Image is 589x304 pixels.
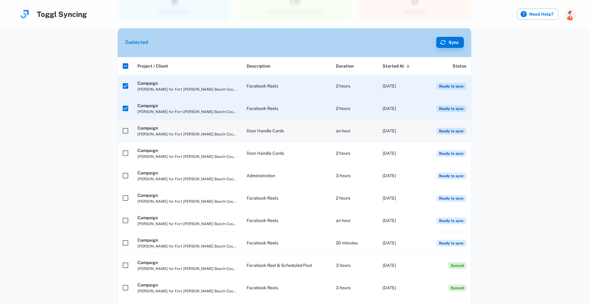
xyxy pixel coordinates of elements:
td: Facebook Reels [242,277,331,299]
h6: Campaign [137,192,237,199]
span: Synced [448,285,466,291]
td: [DATE] [378,277,424,299]
td: 2 hours [331,187,378,209]
h6: Campaign [137,214,237,221]
span: Ready to sync [437,217,466,224]
td: Facebook Reel & Scheduled Post [242,254,331,277]
h6: Campaign [137,125,237,131]
td: [DATE] [378,254,424,277]
span: Started At [383,62,412,70]
td: 2 hours [331,97,378,120]
td: 2 hours [331,75,378,97]
span: [PERSON_NAME] for Fort [PERSON_NAME] Beach Council [137,199,237,204]
td: an hour [331,120,378,142]
span: Synced [448,262,466,269]
label: Need Help? [517,9,558,20]
span: Ready to sync [437,173,466,179]
td: Door Handle Cards [242,120,331,142]
td: [DATE] [378,209,424,232]
h6: Campaign [137,170,237,176]
h6: Campaign [137,259,237,266]
span: [PERSON_NAME] for Fort [PERSON_NAME] Beach Council [137,109,237,115]
div: 2 selected [125,39,148,46]
span: [PERSON_NAME] for Fort [PERSON_NAME] Beach Council [137,87,237,92]
img: logo.svg [18,8,31,20]
td: [DATE] [378,187,424,209]
span: [PERSON_NAME] for Fort [PERSON_NAME] Beach Council [137,176,237,182]
td: Facebook Reels [242,75,331,97]
span: Ready to sync [437,240,466,247]
td: Administration [242,165,331,187]
img: photoURL [564,8,577,20]
span: Ready to sync [437,195,466,202]
td: [DATE] [378,75,424,97]
h6: Campaign [137,80,237,87]
span: [PERSON_NAME] for Fort [PERSON_NAME] Beach Council [137,221,237,227]
td: Facebook Reels [242,187,331,209]
div: scrollable content [118,57,471,299]
h6: Campaign [137,147,237,154]
td: Facebook Reels [242,97,331,120]
h4: Toggl Syncing [37,9,87,20]
td: [DATE] [378,120,424,142]
h6: Campaign [137,237,237,244]
h6: Campaign [137,282,237,288]
td: 20 minutes [331,232,378,254]
td: [DATE] [378,232,424,254]
td: [DATE] [378,165,424,187]
span: Ready to sync [437,128,466,134]
span: Ready to sync [437,105,466,112]
td: [DATE] [378,97,424,120]
td: 2 hours [331,142,378,165]
button: Sync [436,37,464,48]
td: 3 hours [331,277,378,299]
h6: Campaign [137,102,237,109]
td: Facebook Reels [242,209,331,232]
span: [PERSON_NAME] for Fort [PERSON_NAME] Beach Council [137,131,237,137]
td: 3 hours [331,165,378,187]
span: [PERSON_NAME] for Fort [PERSON_NAME] Beach Council [137,266,237,271]
span: Duration [336,62,354,70]
span: Status [452,62,466,70]
span: [PERSON_NAME] for Fort [PERSON_NAME] Beach Council [137,244,237,249]
span: Description [247,62,270,70]
td: [DATE] [378,142,424,165]
span: Project / Client [137,62,168,70]
span: Ready to sync [437,83,466,90]
td: 3 hours [331,254,378,277]
td: Facebook Reels [242,232,331,254]
td: an hour [331,209,378,232]
span: Ready to sync [437,150,466,157]
td: Door Handle Cards [242,142,331,165]
span: [PERSON_NAME] for Fort [PERSON_NAME] Beach Council [137,288,237,294]
span: [PERSON_NAME] for Fort [PERSON_NAME] Beach Council [137,154,237,159]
